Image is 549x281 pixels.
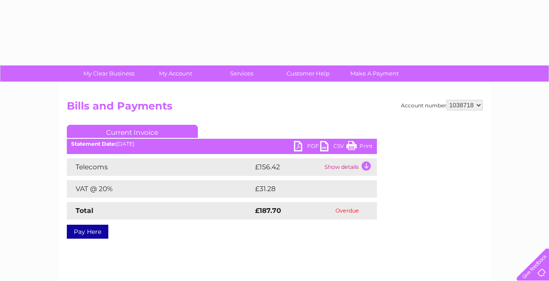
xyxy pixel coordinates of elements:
[294,141,320,154] a: PDF
[272,65,344,82] a: Customer Help
[346,141,373,154] a: Print
[67,141,377,147] div: [DATE]
[67,225,108,239] a: Pay Here
[253,158,322,176] td: £156.42
[253,180,359,198] td: £31.28
[67,158,253,176] td: Telecoms
[338,65,411,82] a: Make A Payment
[139,65,211,82] a: My Account
[322,158,377,176] td: Show details
[206,65,278,82] a: Services
[73,65,145,82] a: My Clear Business
[67,125,198,138] a: Current Invoice
[401,100,483,110] div: Account number
[67,100,483,117] h2: Bills and Payments
[76,206,93,215] strong: Total
[71,140,116,147] b: Statement Date:
[67,180,253,198] td: VAT @ 20%
[320,141,346,154] a: CSV
[255,206,281,215] strong: £187.70
[318,202,377,219] td: Overdue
